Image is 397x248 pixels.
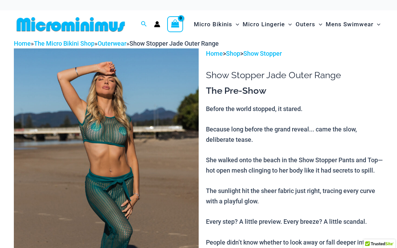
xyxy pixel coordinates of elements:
[326,16,373,33] span: Mens Swimwear
[206,48,383,59] p: > >
[206,50,223,57] a: Home
[191,13,383,36] nav: Site Navigation
[296,16,315,33] span: Outers
[294,14,324,35] a: OutersMenu ToggleMenu Toggle
[194,16,232,33] span: Micro Bikinis
[167,16,183,32] a: View Shopping Cart, empty
[243,16,285,33] span: Micro Lingerie
[206,85,383,97] h3: The Pre-Show
[315,16,322,33] span: Menu Toggle
[141,20,147,29] a: Search icon link
[206,70,383,81] h1: Show Stopper Jade Outer Range
[241,14,294,35] a: Micro LingerieMenu ToggleMenu Toggle
[192,14,241,35] a: Micro BikinisMenu ToggleMenu Toggle
[98,40,126,47] a: Outerwear
[14,40,31,47] a: Home
[14,17,128,32] img: MM SHOP LOGO FLAT
[232,16,239,33] span: Menu Toggle
[373,16,380,33] span: Menu Toggle
[34,40,94,47] a: The Micro Bikini Shop
[129,40,219,47] span: Show Stopper Jade Outer Range
[226,50,240,57] a: Shop
[243,50,282,57] a: Show Stopper
[324,14,382,35] a: Mens SwimwearMenu ToggleMenu Toggle
[14,40,219,47] span: » » »
[285,16,292,33] span: Menu Toggle
[154,21,160,27] a: Account icon link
